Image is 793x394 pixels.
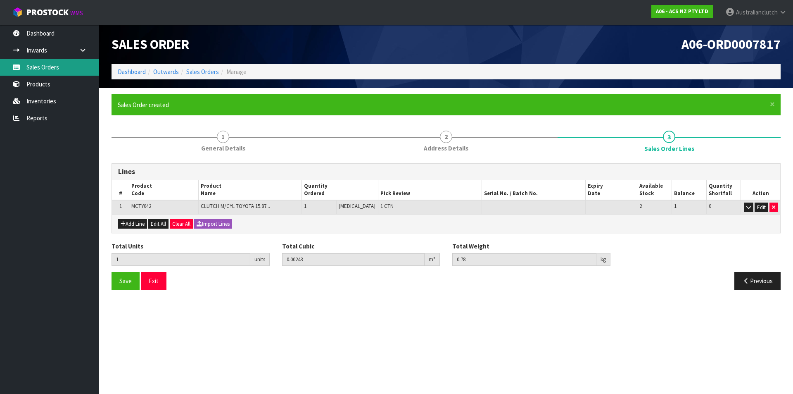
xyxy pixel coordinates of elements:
span: [MEDICAL_DATA] [339,203,375,210]
span: Address Details [424,144,468,153]
th: Serial No. / Batch No. [482,180,586,200]
span: A06-ORD0007817 [681,36,781,53]
span: 1 [674,203,677,210]
span: 1 CTN [380,203,394,210]
div: m³ [425,253,440,266]
span: 2 [639,203,642,210]
span: × [770,98,775,110]
h3: Lines [118,168,774,176]
span: 1 [304,203,306,210]
th: Available Stock [637,180,672,200]
input: Total Weight [452,253,596,266]
input: Total Units [112,253,250,266]
th: Action [741,180,780,200]
div: units [250,253,270,266]
button: Clear All [170,219,193,229]
th: Quantity Ordered [302,180,378,200]
span: CLUTCH M/CYL TOYOTA 15.87... [201,203,270,210]
th: Pick Review [378,180,482,200]
span: General Details [201,144,245,153]
span: 3 [663,131,675,143]
span: Australianclutch [736,8,778,16]
span: Sales Order [112,36,189,53]
input: Total Cubic [282,253,425,266]
div: kg [596,253,610,266]
th: Product Name [198,180,302,200]
button: Import Lines [194,219,232,229]
label: Total Weight [452,242,489,251]
span: ProStock [26,7,69,18]
span: 1 [119,203,122,210]
span: Sales Order Lines [112,157,781,296]
th: Product Code [129,180,198,200]
span: Sales Order created [118,101,169,109]
span: 2 [440,131,452,143]
span: Sales Order Lines [644,144,694,153]
button: Previous [734,272,781,290]
button: Exit [141,272,166,290]
th: Quantity Shortfall [706,180,741,200]
img: cube-alt.png [12,7,23,17]
small: WMS [70,9,83,17]
span: Manage [226,68,247,76]
a: Sales Orders [186,68,219,76]
strong: A06 - ACS NZ PTY LTD [656,8,708,15]
th: Expiry Date [586,180,637,200]
th: Balance [672,180,707,200]
span: 1 [217,131,229,143]
button: Edit [755,203,768,213]
button: Save [112,272,140,290]
th: # [112,180,129,200]
button: Add Line [118,219,147,229]
span: 0 [709,203,711,210]
span: MCTY042 [131,203,151,210]
label: Total Units [112,242,143,251]
a: Outwards [153,68,179,76]
span: Save [119,277,132,285]
a: Dashboard [118,68,146,76]
label: Total Cubic [282,242,314,251]
button: Edit All [148,219,169,229]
